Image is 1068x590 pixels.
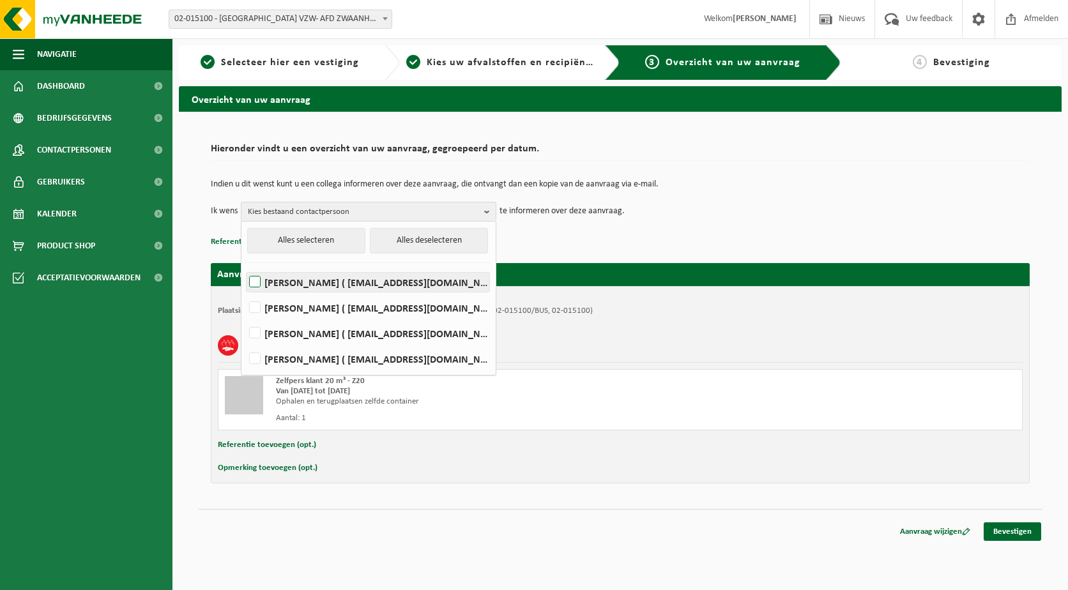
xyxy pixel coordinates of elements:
[276,397,671,407] div: Ophalen en terugplaatsen zelfde container
[37,38,77,70] span: Navigatie
[406,55,595,70] a: 2Kies uw afvalstoffen en recipiënten
[247,349,489,368] label: [PERSON_NAME] ( [EMAIL_ADDRESS][DOMAIN_NAME] )
[247,324,489,343] label: [PERSON_NAME] ( [EMAIL_ADDRESS][DOMAIN_NAME] )
[37,134,111,166] span: Contactpersonen
[247,298,489,317] label: [PERSON_NAME] ( [EMAIL_ADDRESS][DOMAIN_NAME] )
[645,55,659,69] span: 3
[37,166,85,198] span: Gebruikers
[733,14,797,24] strong: [PERSON_NAME]
[37,102,112,134] span: Bedrijfsgegevens
[185,55,374,70] a: 1Selecteer hier een vestiging
[211,202,238,221] p: Ik wens
[370,228,488,253] button: Alles deselecteren
[241,202,496,221] button: Kies bestaand contactpersoon
[211,144,1030,161] h2: Hieronder vindt u een overzicht van uw aanvraag, gegroepeerd per datum.
[248,202,479,222] span: Kies bestaand contactpersoon
[276,387,350,395] strong: Van [DATE] tot [DATE]
[37,262,141,294] span: Acceptatievoorwaarden
[247,273,489,292] label: [PERSON_NAME] ( [EMAIL_ADDRESS][DOMAIN_NAME] )
[218,437,316,453] button: Referentie toevoegen (opt.)
[406,55,420,69] span: 2
[984,522,1041,541] a: Bevestigen
[211,234,309,250] button: Referentie toevoegen (opt.)
[913,55,927,69] span: 4
[179,86,1062,111] h2: Overzicht van uw aanvraag
[217,269,313,280] strong: Aanvraag voor [DATE]
[500,202,625,221] p: te informeren over deze aanvraag.
[276,413,671,423] div: Aantal: 1
[37,70,85,102] span: Dashboard
[247,228,365,253] button: Alles selecteren
[218,306,273,315] strong: Plaatsingsadres:
[933,57,990,68] span: Bevestiging
[211,180,1030,189] p: Indien u dit wenst kunt u een collega informeren over deze aanvraag, die ontvangt dan een kopie v...
[221,57,359,68] span: Selecteer hier een vestiging
[427,57,602,68] span: Kies uw afvalstoffen en recipiënten
[37,230,95,262] span: Product Shop
[201,55,215,69] span: 1
[169,10,392,28] span: 02-015100 - WESTLANDIA VZW- AFD ZWAANHOFWE - IEPER
[276,377,365,385] span: Zelfpers klant 20 m³ - Z20
[37,198,77,230] span: Kalender
[169,10,392,29] span: 02-015100 - WESTLANDIA VZW- AFD ZWAANHOFWE - IEPER
[218,460,317,476] button: Opmerking toevoegen (opt.)
[890,522,980,541] a: Aanvraag wijzigen
[666,57,800,68] span: Overzicht van uw aanvraag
